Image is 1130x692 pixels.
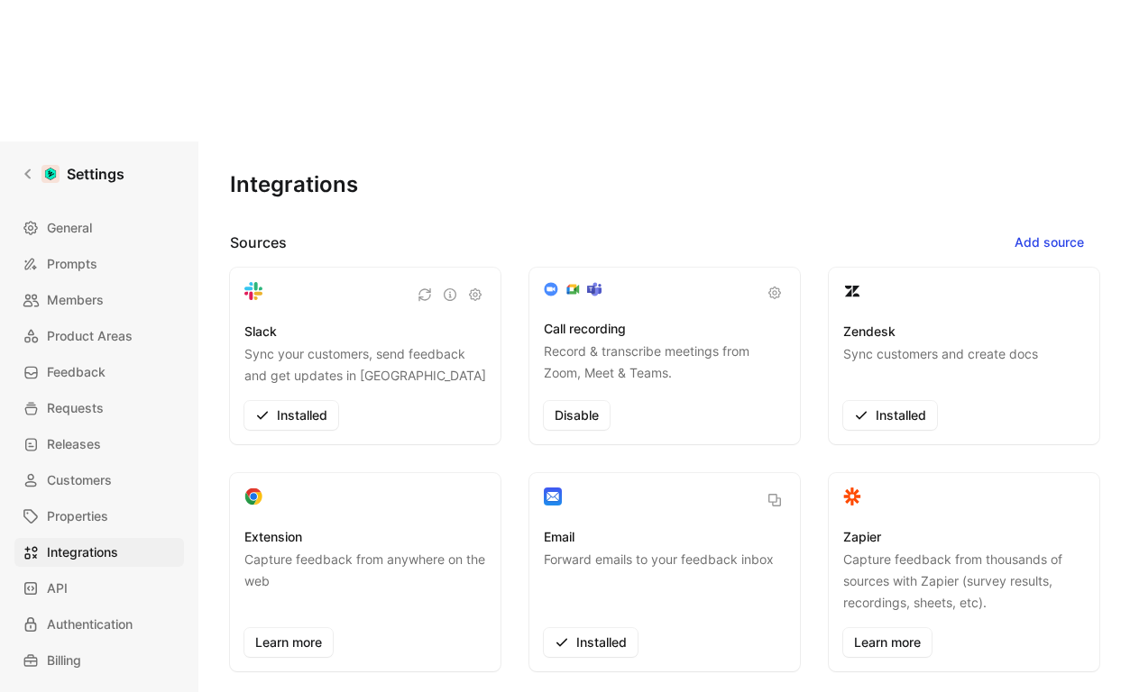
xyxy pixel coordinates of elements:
span: Prompts [47,253,97,275]
p: Capture feedback from thousands of sources with Zapier (survey results, recordings, sheets, etc). [843,549,1085,614]
a: Members [14,286,184,314]
a: General [14,214,184,242]
h3: Call recording [544,318,626,340]
a: Authentication [14,610,184,639]
span: Integrations [47,542,118,563]
button: Add source [999,228,1099,257]
span: Installed [255,405,327,426]
h1: Settings [67,163,124,185]
span: Properties [47,505,108,527]
span: Product Areas [47,325,133,347]
span: Disable [555,405,599,426]
a: Properties [14,502,184,531]
button: Installed [544,628,638,657]
p: Sync customers and create docs [843,343,1038,387]
span: Installed [555,632,627,653]
h1: Integrations [230,170,358,199]
span: API [47,578,68,599]
a: Billing [14,646,184,675]
span: Feedback [47,361,106,383]
span: General [47,217,92,239]
span: Add source [1015,232,1084,253]
span: Billing [47,650,81,671]
h3: Slack [244,321,277,342]
a: Feedback [14,358,184,387]
h3: Zendesk [843,321,896,342]
a: Prompts [14,250,184,278]
span: Customers [47,469,112,491]
h2: Sources [230,232,287,253]
a: Settings [14,156,132,192]
a: Learn more [244,628,333,657]
a: Product Areas [14,322,184,351]
p: Record & transcribe meetings from Zoom, Meet & Teams. [544,341,785,387]
button: Installed [843,401,937,430]
a: Customers [14,466,184,495]
a: Integrations [14,538,184,567]
h3: Zapier [843,526,881,548]
p: Forward emails to your feedback inbox [544,549,774,614]
h3: Extension [244,526,302,548]
span: Installed [854,405,926,426]
p: Capture feedback from anywhere on the web [244,549,486,614]
a: Learn more [843,628,932,657]
h3: Email [544,526,574,548]
span: Requests [47,397,104,419]
a: API [14,574,184,603]
button: Disable [544,401,610,430]
span: Authentication [47,614,133,635]
a: Releases [14,430,184,459]
span: Releases [47,433,101,455]
span: Members [47,289,104,311]
button: Installed [244,401,338,430]
p: Sync your customers, send feedback and get updates in [GEOGRAPHIC_DATA] [244,343,486,387]
a: Requests [14,394,184,423]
